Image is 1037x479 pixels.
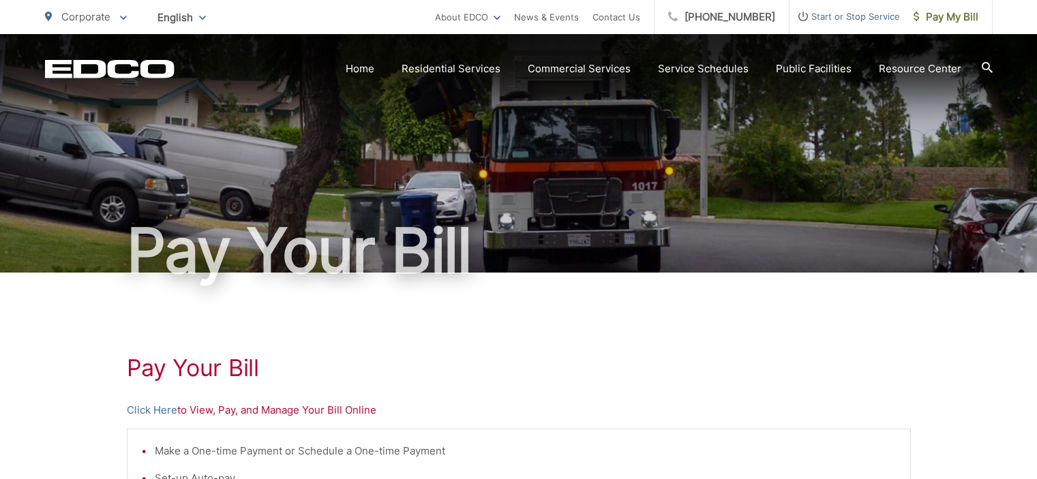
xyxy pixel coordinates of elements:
a: News & Events [514,9,579,25]
a: EDCD logo. Return to the homepage. [45,59,175,78]
a: Contact Us [592,9,640,25]
a: Service Schedules [658,61,749,77]
h1: Pay Your Bill [127,354,911,382]
span: English [147,5,216,29]
a: Home [346,61,374,77]
a: Public Facilities [776,61,852,77]
span: Corporate [61,10,110,23]
p: to View, Pay, and Manage Your Bill Online [127,402,911,418]
a: Resource Center [879,61,961,77]
a: Residential Services [402,61,500,77]
li: Make a One-time Payment or Schedule a One-time Payment [155,443,897,459]
a: Click Here [127,402,177,418]
a: Commercial Services [528,61,631,77]
span: Pay My Bill [914,9,978,25]
a: About EDCO [435,9,500,25]
h1: Pay Your Bill [45,217,993,285]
